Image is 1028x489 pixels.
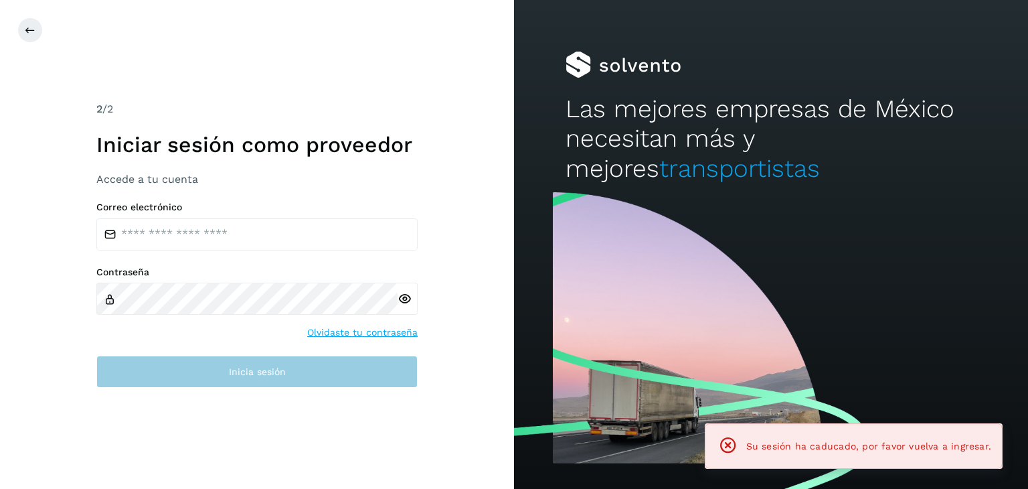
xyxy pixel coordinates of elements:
span: 2 [96,102,102,115]
a: Olvidaste tu contraseña [307,326,418,340]
div: /2 [96,101,418,117]
span: transportistas [659,154,820,183]
h3: Accede a tu cuenta [96,173,418,186]
label: Contraseña [96,267,418,278]
h1: Iniciar sesión como proveedor [96,132,418,157]
button: Inicia sesión [96,356,418,388]
h2: Las mejores empresas de México necesitan más y mejores [566,94,976,184]
label: Correo electrónico [96,202,418,213]
span: Inicia sesión [229,367,286,376]
span: Su sesión ha caducado, por favor vuelva a ingresar. [746,441,991,451]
